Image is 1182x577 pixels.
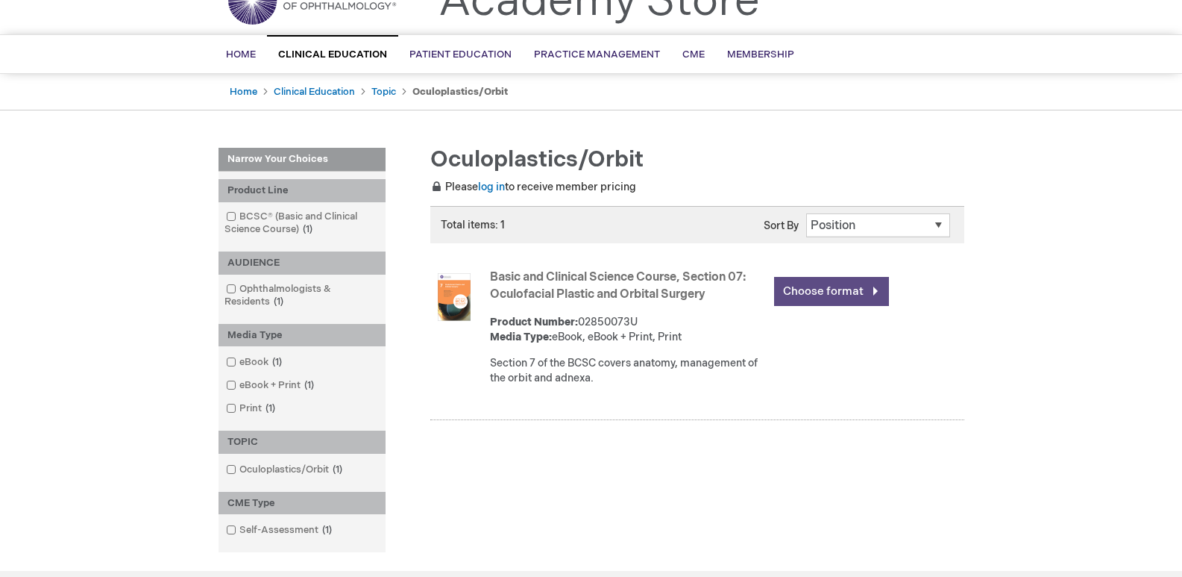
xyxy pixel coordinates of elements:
[490,331,552,343] strong: Media Type:
[430,273,478,321] img: Basic and Clinical Science Course, Section 07: Oculofacial Plastic and Orbital Surgery
[409,49,512,60] span: Patient Education
[301,379,318,391] span: 1
[219,324,386,347] div: Media Type
[727,49,794,60] span: Membership
[490,356,767,386] div: Section 7 of the BCSC covers anatomy, management of the orbit and adnexa.
[219,148,386,172] strong: Narrow Your Choices
[371,86,396,98] a: Topic
[764,219,799,232] label: Sort By
[222,378,320,393] a: eBook + Print1
[774,277,889,306] a: Choose format
[478,181,505,193] a: log in
[430,181,636,193] span: Please to receive member pricing
[226,49,256,60] span: Home
[222,355,288,369] a: eBook1
[278,49,387,60] span: Clinical Education
[222,402,281,416] a: Print1
[534,49,660,60] span: Practice Management
[219,179,386,202] div: Product Line
[230,86,257,98] a: Home
[430,146,644,173] span: Oculoplastics/Orbit
[268,356,286,368] span: 1
[490,270,746,302] a: Basic and Clinical Science Course, Section 07: Oculofacial Plastic and Orbital Surgery
[222,463,348,477] a: Oculoplastics/Orbit1
[270,296,287,308] span: 1
[222,282,382,309] a: Ophthalmologists & Residents1
[490,316,578,328] strong: Product Number:
[222,210,382,237] a: BCSC® (Basic and Clinical Science Course)1
[682,49,705,60] span: CME
[262,402,279,414] span: 1
[219,492,386,515] div: CME Type
[299,223,316,235] span: 1
[274,86,355,98] a: Clinical Education
[441,219,505,231] span: Total items: 1
[222,523,338,537] a: Self-Assessment1
[219,252,386,275] div: AUDIENCE
[219,431,386,454] div: TOPIC
[490,315,767,345] div: 02850073U eBook, eBook + Print, Print
[329,464,346,475] span: 1
[318,524,336,536] span: 1
[412,86,508,98] strong: Oculoplastics/Orbit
